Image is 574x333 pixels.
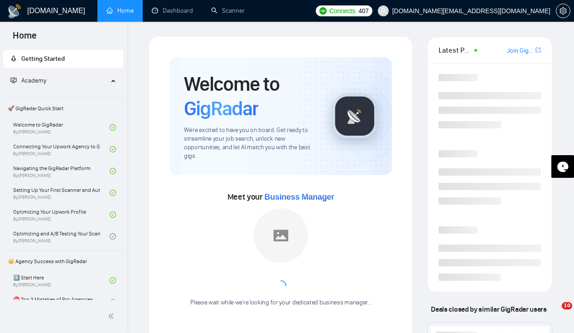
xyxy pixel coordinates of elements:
[110,168,116,174] span: check-circle
[110,146,116,152] span: check-circle
[5,29,44,48] span: Home
[556,4,570,18] button: setting
[227,192,334,202] span: Meet your
[184,96,258,121] span: GigRadar
[275,280,286,292] span: loading
[21,55,65,63] span: Getting Started
[265,192,334,201] span: Business Manager
[110,299,116,305] span: check-circle
[13,205,110,225] a: Optimizing Your Upwork ProfileBy[PERSON_NAME]
[535,46,541,54] span: export
[439,44,471,56] span: Latest Posts from the GigRadar Community
[110,233,116,240] span: check-circle
[329,6,357,16] span: Connects:
[13,270,110,290] a: 1️⃣ Start HereBy[PERSON_NAME]
[7,4,22,19] img: logo
[152,7,193,15] a: dashboardDashboard
[535,46,541,54] a: export
[380,8,386,14] span: user
[507,46,534,56] a: Join GigRadar Slack Community
[13,292,110,312] a: ⛔ Top 3 Mistakes of Pro Agencies
[4,252,122,270] span: 👑 Agency Success with GigRadar
[427,301,550,317] span: Deals closed by similar GigRadar users
[10,77,46,84] span: Academy
[108,312,117,321] span: double-left
[319,7,327,15] img: upwork-logo.png
[254,208,308,263] img: placeholder.png
[184,126,318,161] span: We're excited to have you on board. Get ready to streamline your job search, unlock new opportuni...
[332,93,377,139] img: gigradar-logo.png
[13,118,110,137] a: Welcome to GigRadarBy[PERSON_NAME]
[13,226,110,246] a: Optimizing and A/B Testing Your Scanner for Better ResultsBy[PERSON_NAME]
[110,190,116,196] span: check-circle
[106,7,134,15] a: homeHome
[110,124,116,131] span: check-circle
[185,299,376,307] div: Please wait while we're looking for your dedicated business manager...
[21,77,46,84] span: Academy
[4,99,122,118] span: 🚀 GigRadar Quick Start
[13,139,110,159] a: Connecting Your Upwork Agency to GigRadarBy[PERSON_NAME]
[3,50,123,68] li: Getting Started
[184,72,318,121] h1: Welcome to
[10,77,17,83] span: fund-projection-screen
[10,55,17,62] span: rocket
[211,7,245,15] a: searchScanner
[556,7,570,15] a: setting
[110,277,116,284] span: check-circle
[13,161,110,181] a: Navigating the GigRadar PlatformBy[PERSON_NAME]
[562,302,572,309] span: 10
[543,302,565,324] iframe: Intercom live chat
[110,211,116,218] span: check-circle
[13,183,110,203] a: Setting Up Your First Scanner and Auto-BidderBy[PERSON_NAME]
[358,6,368,16] span: 407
